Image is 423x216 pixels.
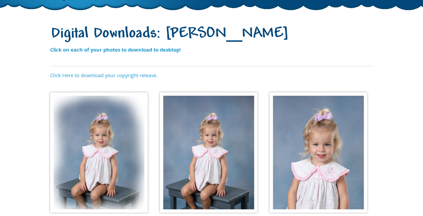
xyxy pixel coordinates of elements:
strong: Click on each of your photos to download to desktop! [50,46,181,53]
img: 81927516fd90962dd57b0c.jpg [270,92,367,213]
a: Click Here to download your copyright release. [50,72,157,79]
h1: Digital Downloads: [PERSON_NAME] [50,25,373,43]
img: 8bc38bd6dac649154898e0.jpg [160,92,257,213]
img: 815ef25015be23d56ade0f.jpg [50,92,148,213]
